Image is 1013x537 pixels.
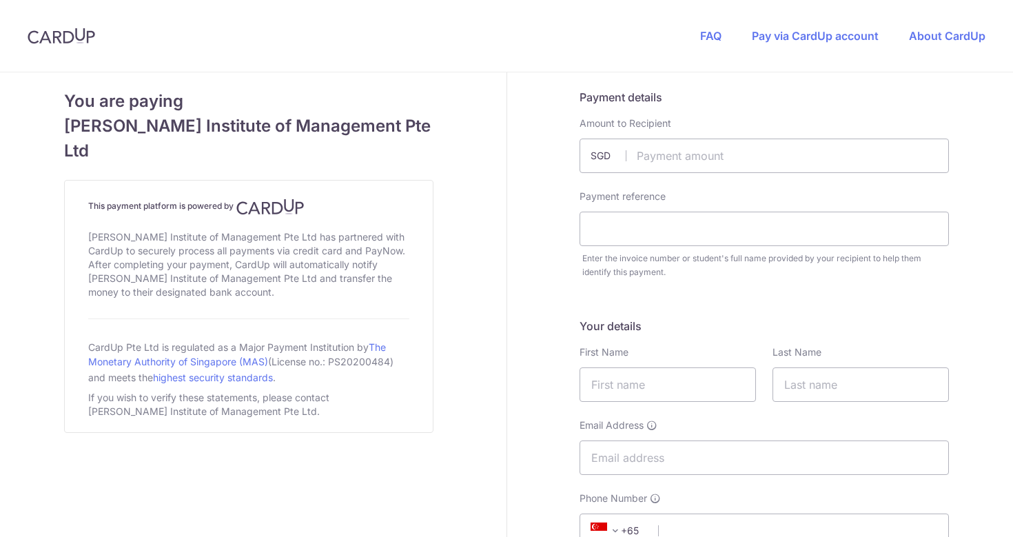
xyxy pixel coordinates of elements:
[64,114,433,163] span: [PERSON_NAME] Institute of Management Pte Ltd
[591,149,626,163] span: SGD
[700,29,722,43] a: FAQ
[580,89,949,105] h5: Payment details
[580,190,666,203] label: Payment reference
[153,372,273,383] a: highest security standards
[580,116,671,130] label: Amount to Recipient
[772,345,821,359] label: Last Name
[580,418,644,432] span: Email Address
[580,318,949,334] h5: Your details
[28,28,95,44] img: CardUp
[752,29,879,43] a: Pay via CardUp account
[88,388,409,421] div: If you wish to verify these statements, please contact [PERSON_NAME] Institute of Management Pte ...
[580,345,628,359] label: First Name
[64,89,433,114] span: You are paying
[772,367,949,402] input: Last name
[580,492,647,505] span: Phone Number
[909,29,985,43] a: About CardUp
[580,139,949,173] input: Payment amount
[582,252,949,279] div: Enter the invoice number or student's full name provided by your recipient to help them identify ...
[88,199,409,215] h4: This payment platform is powered by
[236,199,304,215] img: CardUp
[580,367,756,402] input: First name
[88,336,409,388] div: CardUp Pte Ltd is regulated as a Major Payment Institution by (License no.: PS20200484) and meets...
[580,440,949,475] input: Email address
[88,227,409,302] div: [PERSON_NAME] Institute of Management Pte Ltd has partnered with CardUp to securely process all p...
